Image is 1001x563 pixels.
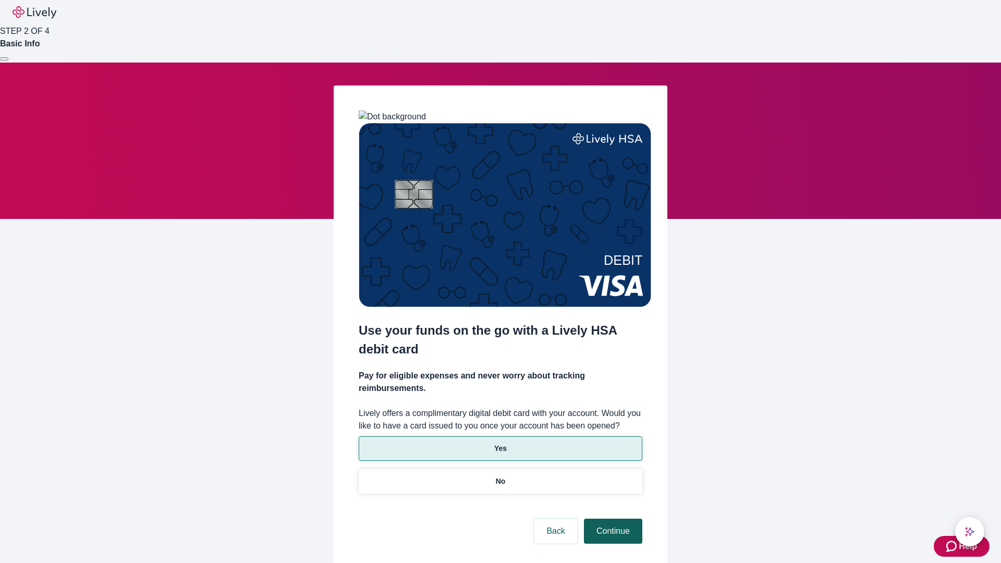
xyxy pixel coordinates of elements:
h2: Use your funds on the go with a Lively HSA debit card [359,321,642,359]
button: Back [534,519,578,544]
p: Yes [494,443,507,454]
button: Zendesk support iconHelp [934,536,990,557]
img: Dot background [359,111,426,123]
button: Continue [584,519,642,544]
h4: Pay for eligible expenses and never worry about tracking reimbursements. [359,370,642,395]
button: Yes [359,436,642,461]
label: Lively offers a complimentary digital debit card with your account. Would you like to have a card... [359,407,642,432]
button: No [359,469,642,494]
p: No [496,476,506,487]
img: Lively [13,6,56,19]
button: chat [955,517,984,546]
svg: Zendesk support icon [946,540,959,553]
img: Debit card [359,123,651,307]
svg: Lively AI Assistant [965,527,975,537]
span: Help [959,540,977,553]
